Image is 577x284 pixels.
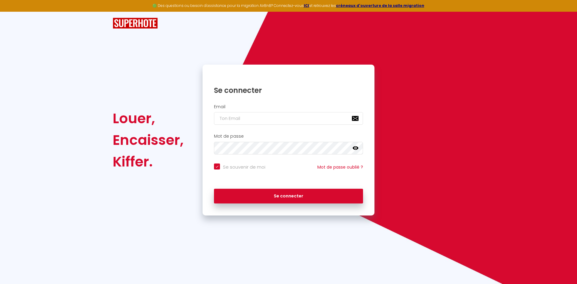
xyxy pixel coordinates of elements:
button: Se connecter [214,189,363,204]
img: SuperHote logo [113,18,158,29]
h1: Se connecter [214,86,363,95]
a: Mot de passe oublié ? [317,164,363,170]
a: créneaux d'ouverture de la salle migration [336,3,424,8]
h2: Email [214,104,363,109]
button: Ouvrir le widget de chat LiveChat [5,2,23,20]
div: Kiffer. [113,151,184,173]
h2: Mot de passe [214,134,363,139]
input: Ton Email [214,112,363,125]
a: ICI [304,3,309,8]
div: Louer, [113,108,184,129]
div: Encaisser, [113,129,184,151]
